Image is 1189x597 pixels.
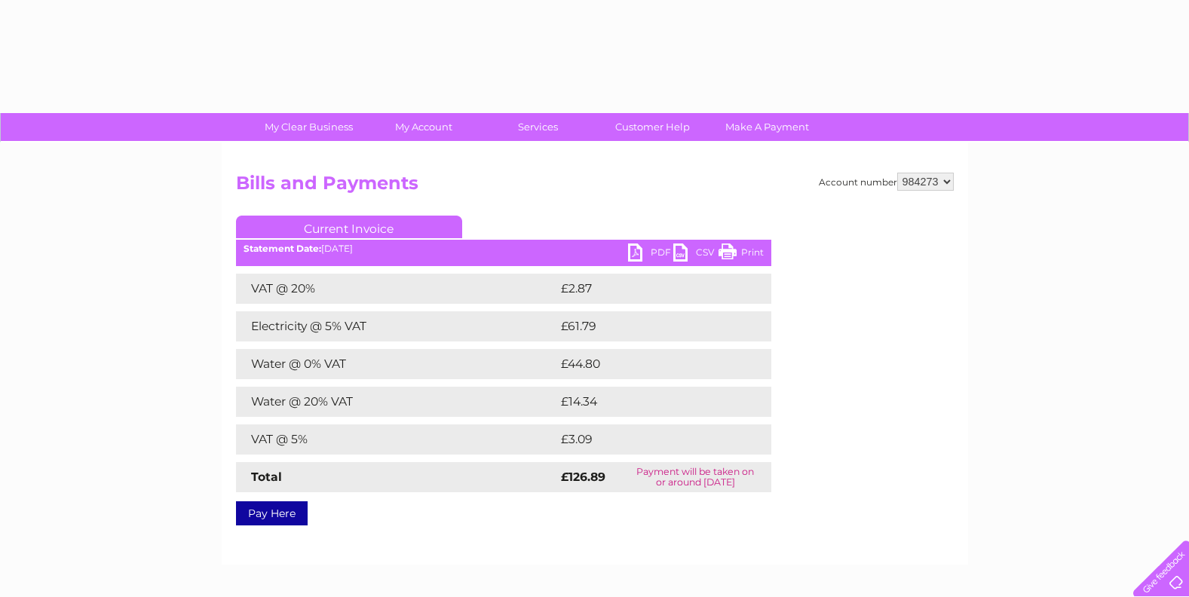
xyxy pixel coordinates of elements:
a: Customer Help [590,113,715,141]
td: Water @ 20% VAT [236,387,557,417]
a: Pay Here [236,501,308,525]
strong: Total [251,470,282,484]
a: Current Invoice [236,216,462,238]
td: £2.87 [557,274,736,304]
td: Electricity @ 5% VAT [236,311,557,341]
a: PDF [628,243,673,265]
td: Water @ 0% VAT [236,349,557,379]
td: £61.79 [557,311,740,341]
div: Account number [819,173,954,191]
a: My Account [361,113,486,141]
a: CSV [673,243,719,265]
td: Payment will be taken on or around [DATE] [620,462,771,492]
div: [DATE] [236,243,771,254]
strong: £126.89 [561,470,605,484]
td: VAT @ 20% [236,274,557,304]
td: £44.80 [557,349,742,379]
b: Statement Date: [244,243,321,254]
td: £3.09 [557,424,737,455]
a: Services [476,113,600,141]
h2: Bills and Payments [236,173,954,201]
a: Print [719,243,764,265]
a: Make A Payment [705,113,829,141]
td: VAT @ 5% [236,424,557,455]
a: My Clear Business [247,113,371,141]
td: £14.34 [557,387,740,417]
